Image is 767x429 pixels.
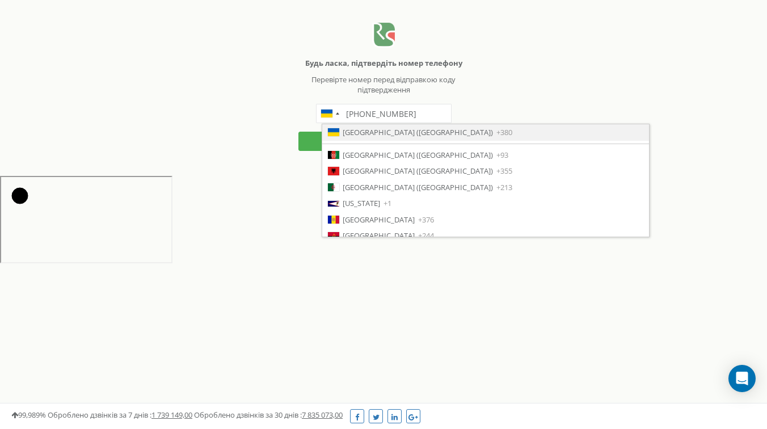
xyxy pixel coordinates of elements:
[48,410,192,420] span: Оброблено дзвінків за 7 днів :
[298,132,469,151] button: Відправити код
[496,182,512,193] span: +213
[305,58,462,68] b: Будь ласка, підтвердіть номер телефону
[343,127,493,138] span: [GEOGRAPHIC_DATA] ([GEOGRAPHIC_DATA])
[11,410,46,420] span: 99,989%
[151,410,192,420] u: 1 739 149,00
[496,127,512,138] span: +380
[302,410,343,420] u: 7 835 073,00
[343,150,493,161] span: [GEOGRAPHIC_DATA] (‫[GEOGRAPHIC_DATA]‬‎)
[496,166,512,176] span: +355
[372,23,395,48] img: Ringostat Logo
[418,214,434,225] span: +376
[322,124,650,237] ul: List of countries
[343,230,415,241] span: [GEOGRAPHIC_DATA]
[316,104,452,123] input: 050 123 4567
[194,410,343,420] span: Оброблено дзвінків за 30 днів :
[343,166,493,176] span: [GEOGRAPHIC_DATA] ([GEOGRAPHIC_DATA])
[343,182,493,193] span: [GEOGRAPHIC_DATA] (‫[GEOGRAPHIC_DATA]‬‎)
[343,214,415,225] span: [GEOGRAPHIC_DATA]
[496,150,508,161] span: +93
[298,74,469,95] p: Перевірте номер перед відправкою коду підтвердження
[383,198,391,209] span: +1
[317,104,343,123] div: Telephone country code
[343,198,380,209] span: [US_STATE]
[418,230,434,241] span: +244
[728,365,756,392] div: Open Intercom Messenger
